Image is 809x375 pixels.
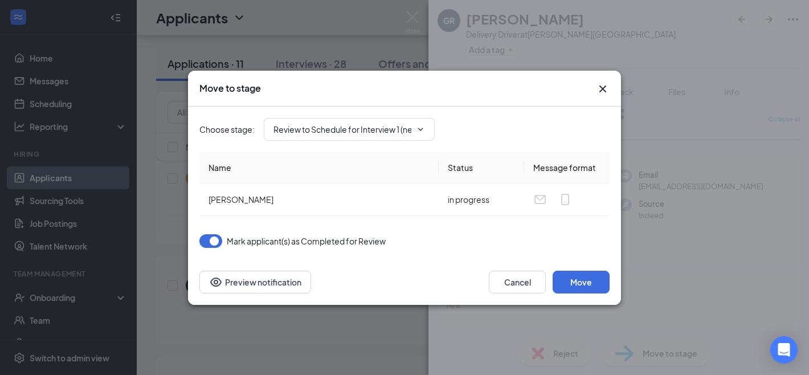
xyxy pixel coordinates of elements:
th: Status [439,152,524,184]
th: Message format [524,152,610,184]
span: Choose stage : [199,123,255,136]
button: Close [596,82,610,96]
svg: MobileSms [558,193,572,206]
h3: Move to stage [199,82,261,95]
span: [PERSON_NAME] [209,194,273,205]
svg: Cross [596,82,610,96]
svg: ChevronDown [416,125,425,134]
svg: Email [533,193,547,206]
span: Mark applicant(s) as Completed for Review [227,234,386,248]
button: Move [553,271,610,294]
th: Name [199,152,439,184]
td: in progress [439,184,524,216]
svg: Eye [209,275,223,289]
button: Preview notificationEye [199,271,311,294]
button: Cancel [489,271,546,294]
div: Open Intercom Messenger [770,336,798,364]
